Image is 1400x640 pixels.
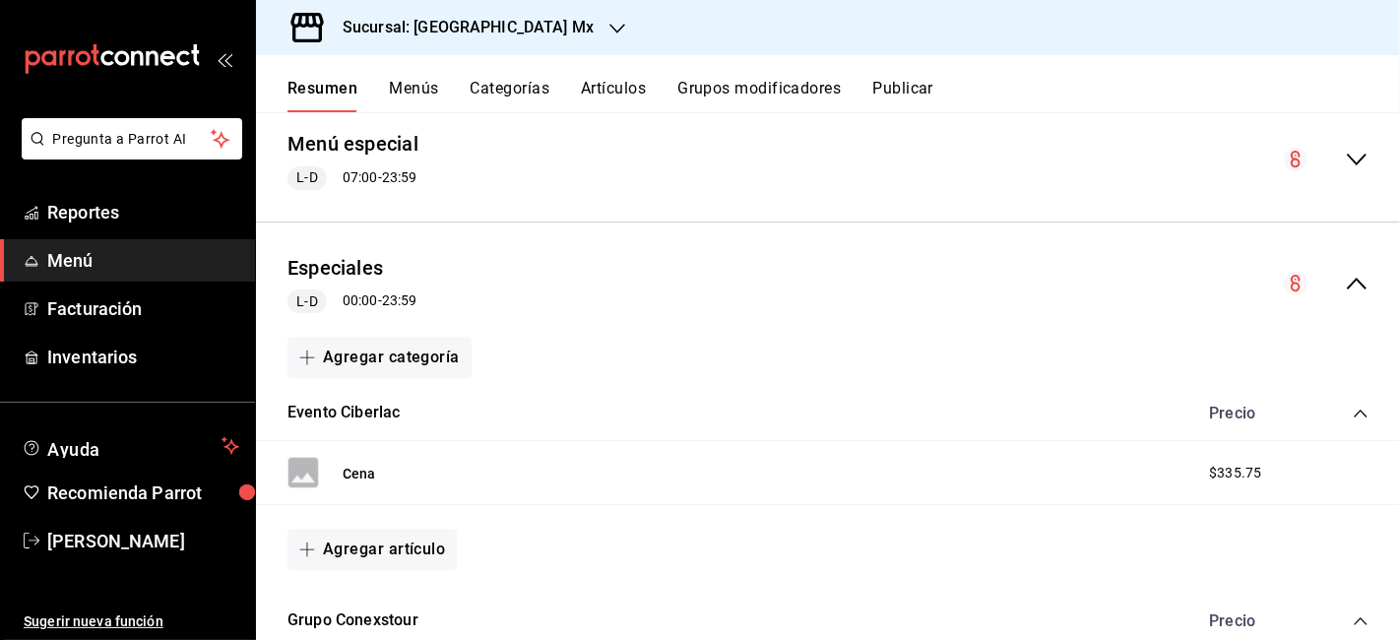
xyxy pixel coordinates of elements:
button: collapse-category-row [1353,613,1368,629]
button: Especiales [287,254,383,283]
span: Facturación [47,295,239,322]
span: Sugerir nueva función [24,611,239,632]
button: Publicar [872,79,933,112]
div: 07:00 - 23:59 [287,166,418,190]
span: Ayuda [47,434,214,458]
button: open_drawer_menu [217,51,232,67]
span: Pregunta a Parrot AI [53,129,212,150]
button: Evento Ciberlac [287,402,401,424]
button: Grupos modificadores [677,79,841,112]
div: Precio [1189,404,1315,422]
h3: Sucursal: [GEOGRAPHIC_DATA] Mx [327,16,594,39]
span: L-D [288,291,325,312]
div: collapse-menu-row [256,238,1400,330]
button: collapse-category-row [1353,406,1368,421]
span: Recomienda Parrot [47,480,239,506]
span: Reportes [47,199,239,225]
div: 00:00 - 23:59 [287,289,416,313]
span: Inventarios [47,344,239,370]
button: Grupo Conexstour [287,609,418,632]
button: Menús [389,79,438,112]
span: Menú [47,247,239,274]
button: Resumen [287,79,357,112]
div: collapse-menu-row [256,114,1400,206]
button: Cena [343,464,376,483]
button: Categorías [471,79,550,112]
a: Pregunta a Parrot AI [14,143,242,163]
button: Agregar artículo [287,529,457,570]
span: [PERSON_NAME] [47,528,239,554]
button: Artículos [581,79,646,112]
div: Precio [1189,611,1315,630]
button: Pregunta a Parrot AI [22,118,242,160]
span: $335.75 [1209,463,1261,483]
div: navigation tabs [287,79,1400,112]
button: Agregar categoría [287,337,472,378]
button: Menú especial [287,130,418,159]
span: L-D [288,167,325,188]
